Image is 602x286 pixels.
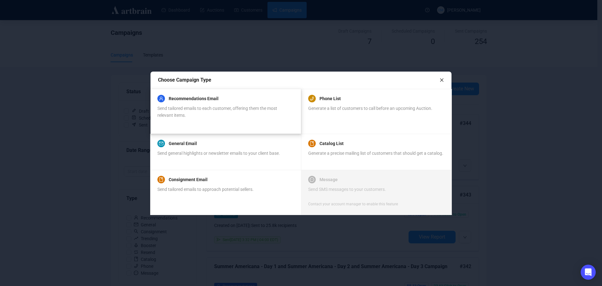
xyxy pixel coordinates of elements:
a: Catalog List [319,140,344,147]
span: message [310,177,314,182]
a: Recommendations Email [169,95,219,102]
a: Message [319,176,338,183]
span: Send tailored emails to approach potential sellers. [157,187,254,192]
span: mail [159,141,163,146]
span: Generate a precise mailing list of customers that should get a catalog. [308,151,443,156]
div: Choose Campaign Type [158,76,440,84]
span: book [310,141,314,146]
span: Send tailored emails to each customer, offering them the most relevant items. [157,106,277,118]
a: Consignment Email [169,176,208,183]
span: Send general highlights or newsletter emails to your client base. [157,151,280,156]
span: Generate a list of customers to call before an upcoming Auction. [308,106,432,111]
a: General Email [169,140,197,147]
span: close [440,78,444,82]
a: Phone List [319,95,341,102]
div: Open Intercom Messenger [581,265,596,280]
span: Send SMS messages to your customers. [308,187,386,192]
span: user [159,96,163,101]
span: book [159,177,163,182]
span: phone [310,96,314,101]
div: Contact your account manager to enable this feature [308,201,398,207]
